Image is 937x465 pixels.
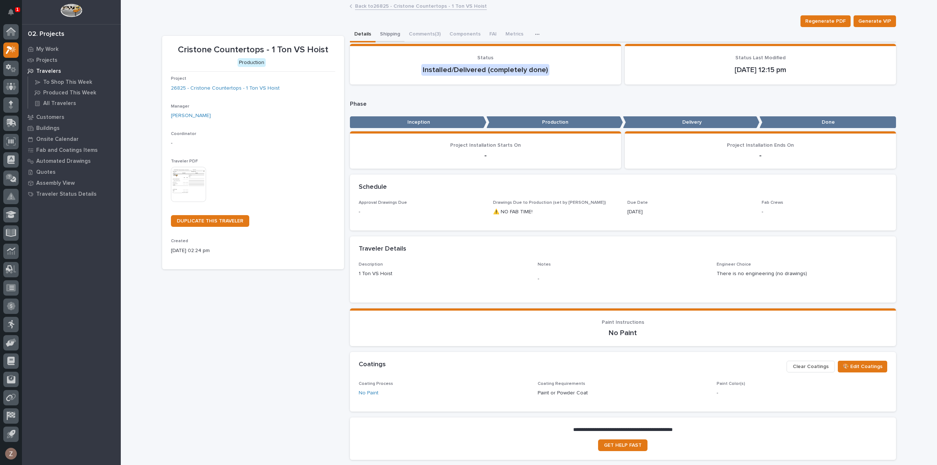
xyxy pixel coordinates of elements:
p: All Travelers [43,100,76,107]
span: Manager [171,104,189,109]
span: Coating Process [359,382,393,386]
a: Buildings [22,123,121,134]
p: Onsite Calendar [36,136,79,143]
div: Installed/Delivered (completely done) [421,64,549,76]
span: GET HELP FAST [604,443,642,448]
p: - [762,208,887,216]
span: Status [477,55,493,60]
a: Produced This Week [28,87,121,98]
span: Regenerate PDF [805,17,846,26]
p: - [359,151,612,160]
h2: Schedule [359,183,387,191]
button: Shipping [376,27,404,42]
span: Status Last Modified [735,55,785,60]
p: Phase [350,101,896,108]
a: Automated Drawings [22,155,121,166]
button: Regenerate PDF [800,15,851,27]
div: Production [238,58,266,67]
button: Details [350,27,376,42]
span: Notes [538,262,551,267]
p: [DATE] [627,208,753,216]
p: Production [486,116,623,128]
p: Travelers [36,68,61,75]
p: Quotes [36,169,56,176]
a: Customers [22,112,121,123]
a: Quotes [22,166,121,177]
span: Approval Drawings Due [359,200,407,205]
span: Fab Crews [762,200,783,205]
span: Engineer Choice [717,262,751,267]
button: Notifications [3,4,19,20]
button: Components [445,27,485,42]
p: Fab and Coatings Items [36,147,98,154]
span: Drawings Due to Production (set by [PERSON_NAME]) [493,200,606,205]
h2: Coatings [359,361,386,369]
p: There is no engineering (no drawings) [717,270,887,278]
p: My Work [36,46,59,53]
button: Clear Coatings [787,361,835,372]
p: - [171,139,335,147]
span: Paint Instructions [602,320,644,325]
p: 1 Ton VS Hoist [359,270,529,278]
a: Traveler Status Details [22,188,121,199]
button: Comments (3) [404,27,445,42]
span: Project [171,76,186,81]
a: Travelers [22,65,121,76]
span: DUPLICATE THIS TRAVELER [177,218,243,224]
span: Project Installation Ends On [727,143,794,148]
span: Description [359,262,383,267]
button: Generate VIP [854,15,896,27]
a: 26825 - Cristone Countertops - 1 Ton VS Hoist [171,85,280,92]
p: Cristone Countertops - 1 Ton VS Hoist [171,45,335,55]
p: Buildings [36,125,60,132]
span: Generate VIP [858,17,891,26]
span: Created [171,239,188,243]
p: Produced This Week [43,90,96,96]
p: To Shop This Week [43,79,92,86]
p: Customers [36,114,64,121]
span: Due Date [627,200,648,205]
h2: Traveler Details [359,245,406,253]
p: ⚠️ NO FAB TIME! [493,208,619,216]
p: - [634,151,887,160]
p: Paint or Powder Coat [538,389,708,397]
span: Project Installation Starts On [450,143,521,148]
a: No Paint [359,389,378,397]
span: Coordinator [171,132,196,136]
span: 🎨 Edit Coatings [843,362,882,371]
p: - [538,275,708,283]
p: Projects [36,57,57,64]
p: Delivery [623,116,759,128]
p: Assembly View [36,180,75,187]
div: Notifications1 [9,9,19,20]
span: Traveler PDF [171,159,198,164]
a: GET HELP FAST [598,439,647,451]
a: DUPLICATE THIS TRAVELER [171,215,249,227]
a: Onsite Calendar [22,134,121,145]
a: Projects [22,55,121,65]
a: To Shop This Week [28,77,121,87]
span: Clear Coatings [793,362,829,371]
p: Done [759,116,896,128]
button: FAI [485,27,501,42]
p: [DATE] 02:24 pm [171,247,335,255]
a: [PERSON_NAME] [171,112,211,120]
p: [DATE] 12:15 pm [634,65,887,74]
button: 🎨 Edit Coatings [838,361,887,372]
p: Traveler Status Details [36,191,97,198]
p: No Paint [359,329,887,337]
a: Back to26825 - Cristone Countertops - 1 Ton VS Hoist [355,1,487,10]
p: - [717,389,887,397]
button: users-avatar [3,446,19,461]
p: 1 [16,7,19,12]
span: Paint Color(s) [717,382,745,386]
p: - [359,208,484,216]
img: Workspace Logo [60,4,82,17]
button: Metrics [501,27,528,42]
a: Fab and Coatings Items [22,145,121,155]
a: All Travelers [28,98,121,108]
span: Coating Requirements [538,382,585,386]
a: My Work [22,44,121,55]
p: Inception [350,116,486,128]
p: Automated Drawings [36,158,91,165]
